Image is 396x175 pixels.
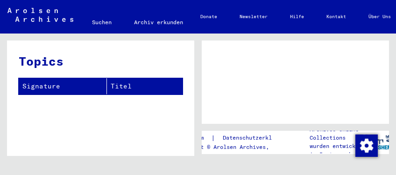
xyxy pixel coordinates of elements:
a: Newsletter [228,6,279,28]
div: | [174,133,299,143]
a: Hilfe [279,6,315,28]
a: Archiv erkunden [123,11,194,34]
p: wurden entwickelt in Partnerschaft mit [310,142,366,167]
a: Datenschutzerklärung [215,133,299,143]
th: Signature [19,78,107,94]
div: Zustimmung ändern [355,134,377,156]
a: Suchen [81,11,123,34]
h3: Topics [19,52,182,70]
a: Donate [189,6,228,28]
a: Kontakt [315,6,357,28]
img: Zustimmung ändern [355,135,378,157]
img: Arolsen_neg.svg [7,8,73,22]
th: Titel [107,78,183,94]
p: Copyright © Arolsen Archives, 2021 [174,143,299,151]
